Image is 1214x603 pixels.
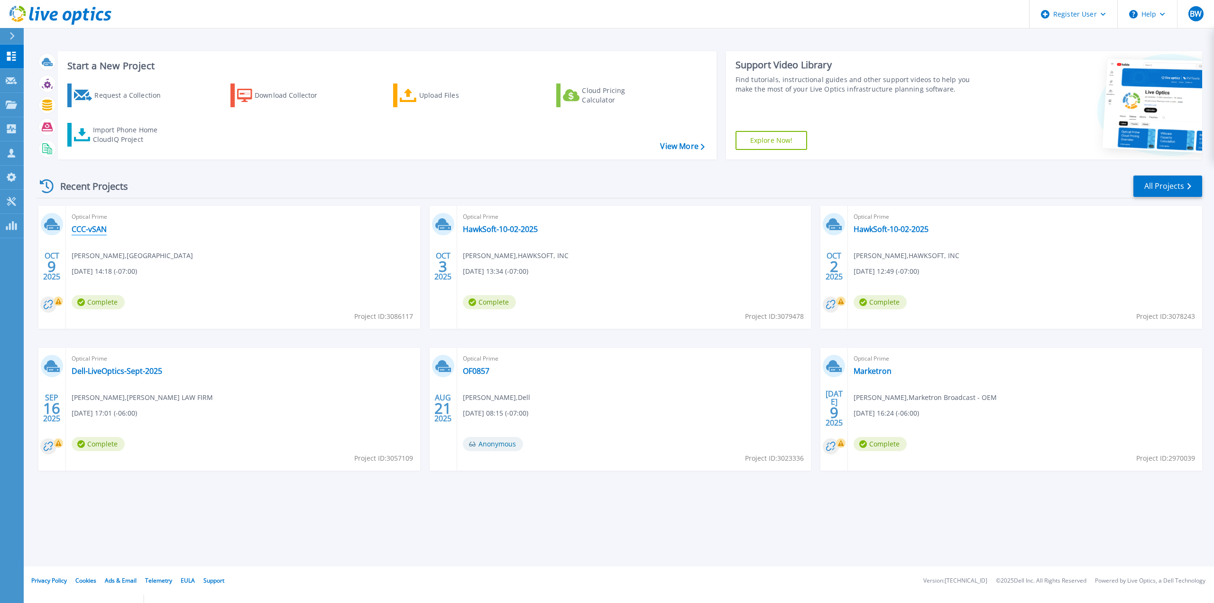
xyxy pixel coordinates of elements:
a: Cookies [75,576,96,584]
li: © 2025 Dell Inc. All Rights Reserved [996,578,1086,584]
span: [PERSON_NAME] , [GEOGRAPHIC_DATA] [72,250,193,261]
span: Project ID: 3078243 [1136,311,1195,322]
span: Complete [72,295,125,309]
div: Cloud Pricing Calculator [582,86,658,105]
span: 3 [439,262,447,270]
div: Recent Projects [37,175,141,198]
span: [DATE] 17:01 (-06:00) [72,408,137,418]
h3: Start a New Project [67,61,704,71]
span: Optical Prime [463,212,806,222]
span: [DATE] 14:18 (-07:00) [72,266,137,277]
a: Ads & Email [105,576,137,584]
div: Request a Collection [94,86,170,105]
span: Optical Prime [854,353,1196,364]
span: Complete [463,295,516,309]
a: Dell-LiveOptics-Sept-2025 [72,366,162,376]
span: Project ID: 2970039 [1136,453,1195,464]
a: Upload Files [393,83,499,107]
a: View More [660,142,704,151]
a: Support [203,576,224,584]
span: Project ID: 3086117 [354,311,413,322]
span: [PERSON_NAME] , [PERSON_NAME] LAW FIRM [72,392,213,403]
div: [DATE] 2025 [825,391,843,426]
span: [DATE] 16:24 (-06:00) [854,408,919,418]
a: Explore Now! [736,131,808,150]
span: 16 [43,404,60,412]
a: EULA [181,576,195,584]
span: [DATE] 12:49 (-07:00) [854,266,919,277]
span: Complete [72,437,125,451]
span: Optical Prime [854,212,1196,222]
a: Request a Collection [67,83,173,107]
span: BW [1190,10,1202,18]
span: [PERSON_NAME] , Dell [463,392,530,403]
span: [PERSON_NAME] , Marketron Broadcast - OEM [854,392,997,403]
div: Download Collector [255,86,331,105]
span: Complete [854,437,907,451]
span: [PERSON_NAME] , HAWKSOFT, INC [463,250,569,261]
span: [PERSON_NAME] , HAWKSOFT, INC [854,250,959,261]
div: Support Video Library [736,59,982,71]
a: HawkSoft-10-02-2025 [463,224,538,234]
div: Find tutorials, instructional guides and other support videos to help you make the most of your L... [736,75,982,94]
span: 2 [830,262,838,270]
a: All Projects [1133,176,1202,197]
span: Optical Prime [72,212,414,222]
a: Marketron [854,366,892,376]
a: Telemetry [145,576,172,584]
span: Anonymous [463,437,523,451]
div: Upload Files [419,86,495,105]
span: Project ID: 3079478 [745,311,804,322]
li: Powered by Live Optics, a Dell Technology [1095,578,1205,584]
a: CCC-vSAN [72,224,107,234]
a: Cloud Pricing Calculator [556,83,662,107]
span: 21 [434,404,451,412]
div: SEP 2025 [43,391,61,426]
a: OF0857 [463,366,489,376]
div: OCT 2025 [43,249,61,284]
div: OCT 2025 [434,249,452,284]
div: AUG 2025 [434,391,452,426]
span: Project ID: 3057109 [354,453,413,464]
span: 9 [830,408,838,417]
span: [DATE] 13:34 (-07:00) [463,266,528,277]
span: 9 [47,262,56,270]
div: OCT 2025 [825,249,843,284]
span: [DATE] 08:15 (-07:00) [463,408,528,418]
a: Download Collector [230,83,336,107]
a: Privacy Policy [31,576,67,584]
span: Optical Prime [72,353,414,364]
span: Project ID: 3023336 [745,453,804,464]
a: HawkSoft-10-02-2025 [854,224,929,234]
div: Import Phone Home CloudIQ Project [93,125,167,144]
span: Complete [854,295,907,309]
li: Version: [TECHNICAL_ID] [923,578,987,584]
span: Optical Prime [463,353,806,364]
